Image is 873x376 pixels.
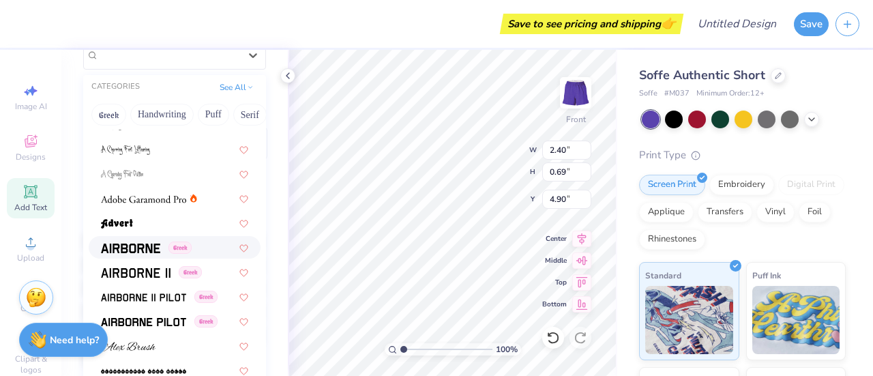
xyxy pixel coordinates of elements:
span: Puff Ink [752,268,781,283]
span: Minimum Order: 12 + [696,88,765,100]
span: Greek [168,242,192,254]
img: Airborne [101,244,160,253]
button: Puff [198,104,229,126]
div: Screen Print [639,175,705,195]
span: 100 % [496,343,518,356]
img: Standard [645,286,733,354]
div: Vinyl [756,202,795,222]
div: Front [566,113,586,126]
div: CATEGORIES [91,81,140,93]
span: Clipart & logos [7,353,55,375]
img: A Charming Font Leftleaning [101,145,150,155]
span: Soffe Authentic Short [639,67,765,83]
input: Untitled Design [687,10,787,38]
button: Handwriting [130,104,194,126]
img: Airborne II [101,268,171,278]
span: Middle [542,256,567,265]
span: Center [542,234,567,244]
img: Front [562,79,589,106]
span: # M037 [664,88,690,100]
div: Rhinestones [639,229,705,250]
span: Soffe [639,88,657,100]
span: Greek [194,291,218,303]
img: Alex Brush [101,342,156,351]
img: A Charming Font Outline [101,170,143,179]
div: Applique [639,202,694,222]
img: Puff Ink [752,286,840,354]
button: Save [794,12,829,36]
span: Image AI [15,101,47,112]
img: Airborne Pilot [101,317,186,327]
div: Foil [799,202,831,222]
img: AlphaShapes xmas balls [101,366,186,376]
img: Airborne II Pilot [101,293,186,302]
button: Greek [91,104,126,126]
div: Transfers [698,202,752,222]
span: Greek [194,315,218,328]
img: Advert [101,219,133,229]
img: Adobe Garamond Pro [101,194,186,204]
span: Upload [17,252,44,263]
span: Top [542,278,567,287]
button: Serif [233,104,267,126]
div: Print Type [639,147,846,163]
div: Save to see pricing and shipping [503,14,680,34]
span: 👉 [661,15,676,31]
div: Digital Print [778,175,844,195]
span: Standard [645,268,681,283]
span: Add Text [14,202,47,213]
span: Bottom [542,300,567,309]
strong: Need help? [50,334,99,347]
span: Greek [179,266,202,278]
button: See All [216,81,258,94]
span: Designs [16,151,46,162]
div: Embroidery [709,175,774,195]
